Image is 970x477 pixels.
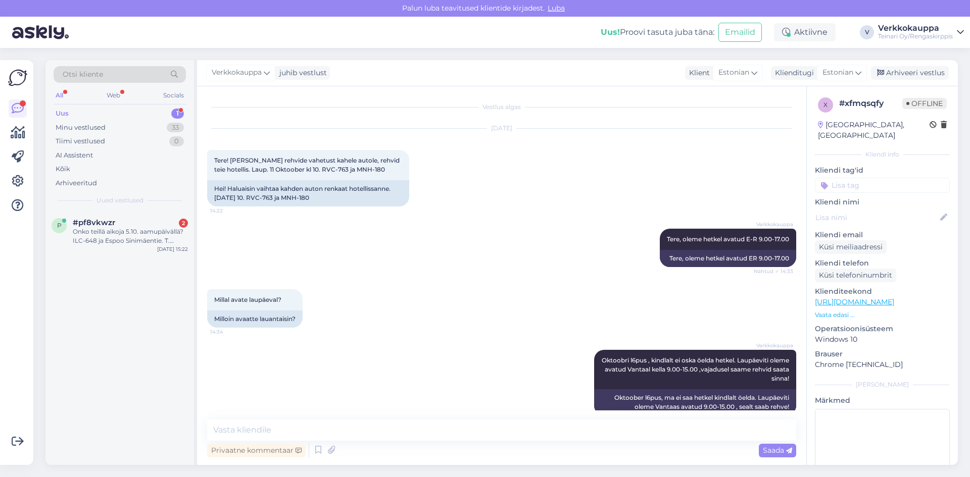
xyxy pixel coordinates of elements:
[815,310,950,320] p: Vaata edasi ...
[878,32,953,40] div: Teinari Oy/Rengaskirppis
[815,258,950,269] p: Kliendi telefon
[815,395,950,406] p: Märkmed
[815,380,950,389] div: [PERSON_NAME]
[818,120,930,141] div: [GEOGRAPHIC_DATA], [GEOGRAPHIC_DATA]
[73,218,115,227] span: #pf8vkwzr
[815,286,950,297] p: Klienditeekond
[815,178,950,193] input: Lisa tag
[823,101,828,109] span: x
[718,67,749,78] span: Estonian
[718,23,762,42] button: Emailid
[56,164,70,174] div: Kõik
[754,268,793,275] span: Nähtud ✓ 14:33
[774,23,836,41] div: Aktiivne
[96,196,143,205] span: Uued vestlused
[839,97,902,110] div: # xfmqsqfy
[161,89,186,102] div: Socials
[815,297,894,306] a: [URL][DOMAIN_NAME]
[601,27,620,37] b: Uus!
[755,342,793,349] span: Verkkokauppa
[169,136,184,146] div: 0
[545,4,568,13] span: Luba
[207,310,303,328] div: Milloin avaatte lauantaisin?
[207,124,796,133] div: [DATE]
[815,349,950,359] p: Brauser
[8,68,27,87] img: Askly Logo
[214,296,281,303] span: Millal avate laupäeval?
[902,98,947,109] span: Offline
[54,89,65,102] div: All
[660,250,796,267] div: Tere, oleme hetkel avatud ER 9.00-17.00
[815,150,950,159] div: Kliendi info
[878,24,964,40] a: VerkkokauppaTeinari Oy/Rengaskirppis
[755,221,793,228] span: Verkkokauppa
[815,230,950,240] p: Kliendi email
[56,150,93,161] div: AI Assistent
[171,109,184,119] div: 1
[56,123,106,133] div: Minu vestlused
[815,324,950,334] p: Operatsioonisüsteem
[207,180,409,206] div: Hei! Haluaisin vaihtaa kahden auton renkaat hotellissanne. [DATE] 10. RVC-763 ja MNH-180
[63,69,103,80] span: Otsi kliente
[105,89,122,102] div: Web
[771,68,814,78] div: Klienditugi
[815,240,887,254] div: Küsi meiliaadressi
[167,123,184,133] div: 33
[275,68,327,78] div: juhib vestlust
[214,156,401,173] span: Tere! [PERSON_NAME] rehvide vahetust kahele autole, rehvid teie hotellis. Laup. 11 Oktoober kl 10...
[157,245,188,253] div: [DATE] 15:22
[815,212,938,223] input: Lisa nimi
[602,356,791,382] span: Oktoobri l6pus , kindlalt ei oska öelda hetkel. Laupäeviti oleme avatud Vantaal kella 9.00-15.00 ...
[212,67,262,78] span: Verkkokauppa
[56,109,69,119] div: Uus
[210,328,248,336] span: 14:34
[207,102,796,112] div: Vestlus algas
[179,219,188,228] div: 2
[601,26,714,38] div: Proovi tasuta juba täna:
[878,24,953,32] div: Verkkokauppa
[210,207,248,215] span: 14:22
[815,269,896,282] div: Küsi telefoninumbrit
[763,446,792,455] span: Saada
[57,222,62,229] span: p
[685,68,710,78] div: Klient
[73,227,188,245] div: Onko teillä aikoja 5.10. aamupäivällä? ILC-648 ja Espoo Sinimäentie. T. [PERSON_NAME]
[207,444,306,457] div: Privaatne kommentaar
[815,197,950,207] p: Kliendi nimi
[860,25,874,39] div: V
[815,359,950,370] p: Chrome [TECHNICAL_ID]
[594,389,796,415] div: Oktoober l6pus, ma ei saa hetkel kindlalt öelda. Laupäeviti oleme Vantaas avatud 9.00-15.00 , sea...
[56,136,105,146] div: Tiimi vestlused
[815,165,950,176] p: Kliendi tag'id
[56,178,97,188] div: Arhiveeritud
[871,66,949,80] div: Arhiveeri vestlus
[667,235,789,243] span: Tere, oleme hetkel avatud E-R 9.00-17.00
[822,67,853,78] span: Estonian
[815,334,950,345] p: Windows 10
